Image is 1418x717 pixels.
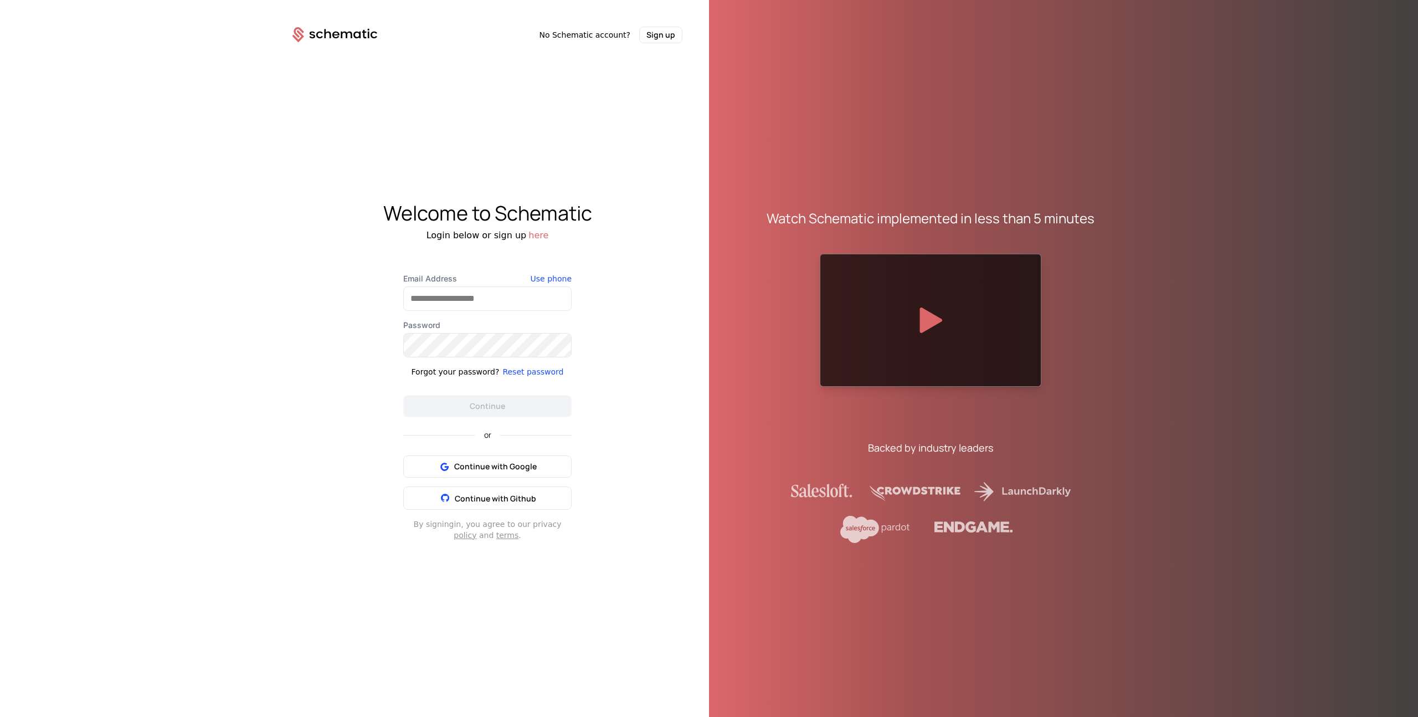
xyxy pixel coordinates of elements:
[868,440,993,455] div: Backed by industry leaders
[454,461,537,472] span: Continue with Google
[412,366,500,377] div: Forgot your password?
[539,29,630,40] span: No Schematic account?
[639,27,682,43] button: Sign up
[531,273,572,284] button: Use phone
[475,431,500,439] span: or
[502,366,563,377] button: Reset password
[266,202,709,224] div: Welcome to Schematic
[266,229,709,242] div: Login below or sign up
[403,320,572,331] label: Password
[454,531,476,540] a: policy
[403,486,572,510] button: Continue with Github
[496,531,519,540] a: terms
[767,209,1095,227] div: Watch Schematic implemented in less than 5 minutes
[403,273,572,284] label: Email Address
[403,455,572,478] button: Continue with Google
[455,493,536,504] span: Continue with Github
[403,519,572,541] div: By signing in , you agree to our privacy and .
[528,229,548,242] button: here
[403,395,572,417] button: Continue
